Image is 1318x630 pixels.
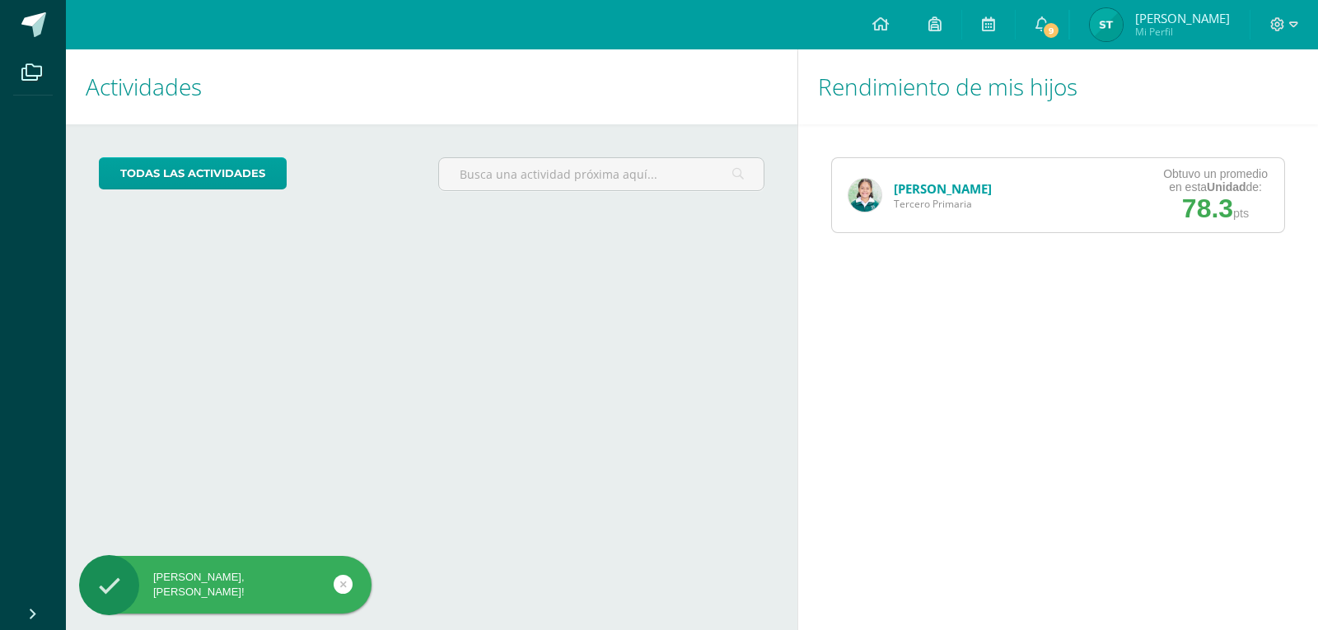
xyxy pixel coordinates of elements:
[1090,8,1123,41] img: 5eb0341ce2803838f8db349dfaef631f.png
[1135,10,1230,26] span: [PERSON_NAME]
[1207,180,1246,194] strong: Unidad
[894,197,992,211] span: Tercero Primaria
[1233,207,1249,220] span: pts
[1042,21,1060,40] span: 9
[86,49,778,124] h1: Actividades
[439,158,764,190] input: Busca una actividad próxima aquí...
[1135,25,1230,39] span: Mi Perfil
[894,180,992,197] a: [PERSON_NAME]
[818,49,1298,124] h1: Rendimiento de mis hijos
[848,179,881,212] img: f94a8731501dbe33f7f3083663e48ce4.png
[99,157,287,189] a: todas las Actividades
[1163,167,1268,194] div: Obtuvo un promedio en esta de:
[1182,194,1233,223] span: 78.3
[79,570,372,600] div: [PERSON_NAME], [PERSON_NAME]!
